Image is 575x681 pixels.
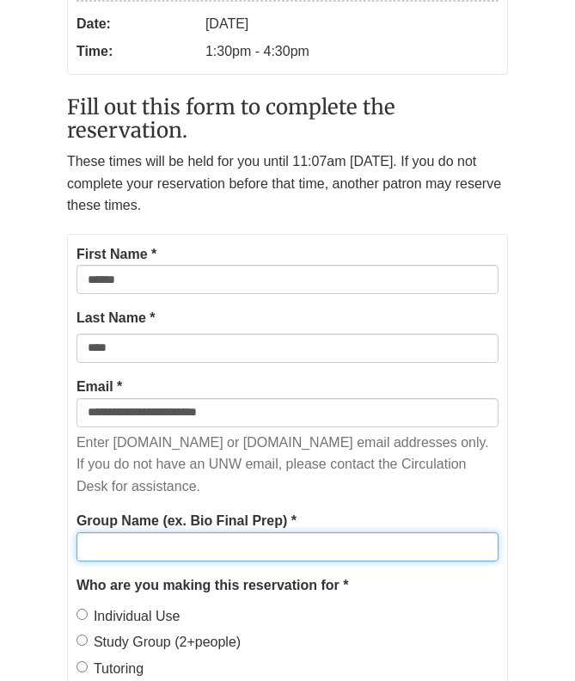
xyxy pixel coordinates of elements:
input: Study Group (2+people) [76,635,88,646]
dt: Date: [76,10,197,38]
label: First Name * [76,243,156,266]
dt: Time: [76,38,197,65]
label: Tutoring [76,658,144,680]
p: These times will be held for you until 11:07am [DATE]. If you do not complete your reservation be... [67,150,508,217]
label: Group Name (ex. Bio Final Prep) * [76,510,297,532]
dd: 1:30pm - 4:30pm [205,38,499,65]
dd: [DATE] [205,10,499,38]
label: Last Name * [76,307,156,329]
label: Individual Use [76,605,180,628]
input: Tutoring [76,661,88,672]
p: Enter [DOMAIN_NAME] or [DOMAIN_NAME] email addresses only. If you do not have an UNW email, pleas... [76,432,499,498]
label: Study Group (2+people) [76,631,241,653]
input: Individual Use [76,609,88,620]
h2: Fill out this form to complete the reservation. [67,96,508,142]
legend: Who are you making this reservation for * [76,574,499,597]
label: Email * [76,376,122,398]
